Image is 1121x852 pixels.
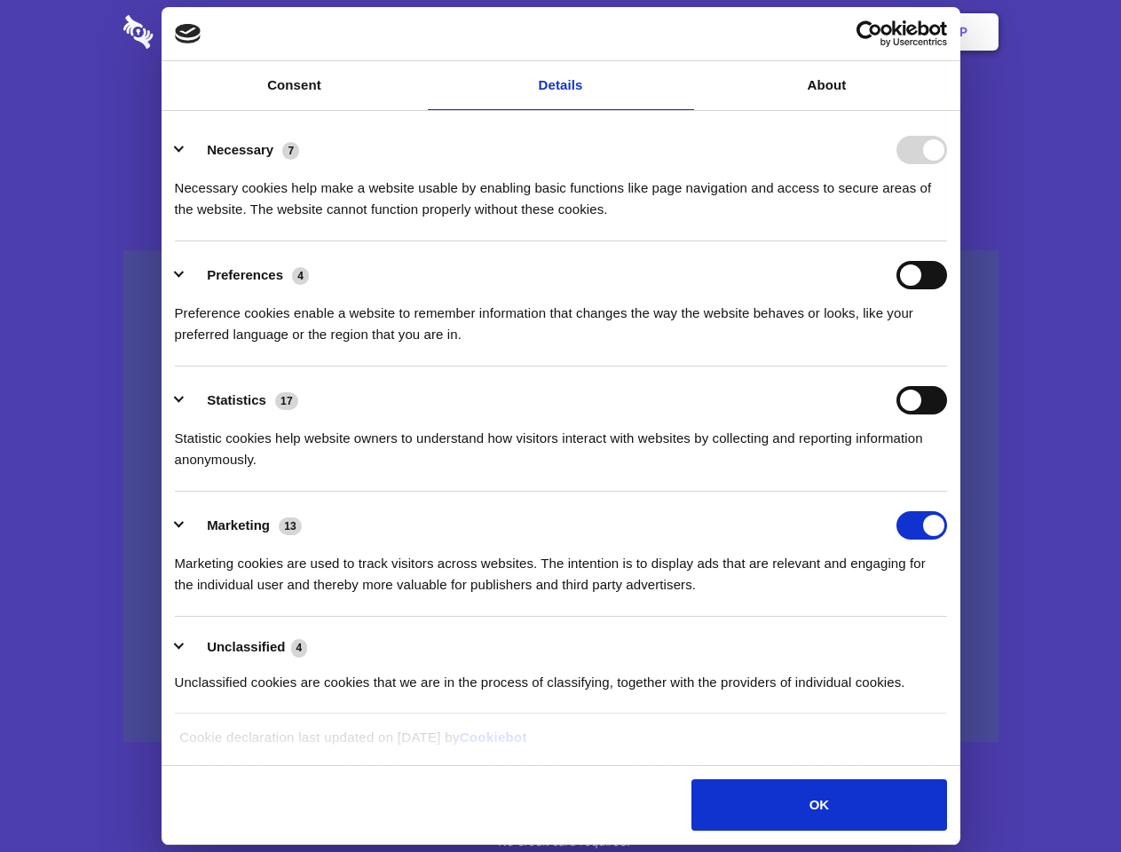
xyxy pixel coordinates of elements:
a: Details [428,61,694,110]
h4: Auto-redaction of sensitive data, encrypted data sharing and self-destructing private chats. Shar... [123,162,999,220]
a: Consent [162,61,428,110]
a: Cookiebot [460,730,527,745]
label: Necessary [207,142,273,157]
div: Marketing cookies are used to track visitors across websites. The intention is to display ads tha... [175,540,947,596]
span: 7 [282,142,299,160]
button: Marketing (13) [175,511,313,540]
a: Login [805,4,882,59]
div: Necessary cookies help make a website usable by enabling basic functions like page navigation and... [175,164,947,220]
label: Preferences [207,267,283,282]
div: Statistic cookies help website owners to understand how visitors interact with websites by collec... [175,414,947,470]
button: Necessary (7) [175,136,311,164]
button: Statistics (17) [175,386,310,414]
div: Unclassified cookies are cookies that we are in the process of classifying, together with the pro... [175,659,947,693]
label: Statistics [207,392,266,407]
a: Pricing [521,4,598,59]
div: Cookie declaration last updated on [DATE] by [166,727,955,761]
span: 13 [279,517,302,535]
button: OK [691,779,946,831]
iframe: Drift Widget Chat Controller [1032,763,1100,831]
h1: Eliminate Slack Data Loss. [123,80,999,144]
span: 4 [291,639,308,657]
a: Usercentrics Cookiebot - opens in a new window [792,20,947,47]
a: About [694,61,960,110]
span: 17 [275,392,298,410]
span: 4 [292,267,309,285]
label: Marketing [207,517,270,532]
div: Preference cookies enable a website to remember information that changes the way the website beha... [175,289,947,345]
img: logo-wordmark-white-trans-d4663122ce5f474addd5e946df7df03e33cb6a1c49d2221995e7729f52c070b2.svg [123,15,275,49]
button: Unclassified (4) [175,636,319,659]
button: Preferences (4) [175,261,320,289]
a: Wistia video thumbnail [123,250,999,743]
a: Contact [720,4,801,59]
img: logo [175,24,201,43]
